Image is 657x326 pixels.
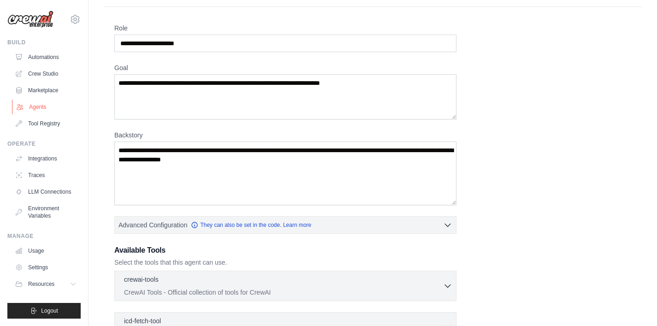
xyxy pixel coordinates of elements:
[28,280,54,288] span: Resources
[11,116,81,131] a: Tool Registry
[114,24,456,33] label: Role
[191,221,311,229] a: They can also be set in the code. Learn more
[7,11,53,28] img: Logo
[11,168,81,183] a: Traces
[118,220,187,230] span: Advanced Configuration
[7,39,81,46] div: Build
[7,140,81,148] div: Operate
[11,151,81,166] a: Integrations
[11,201,81,223] a: Environment Variables
[11,260,81,275] a: Settings
[7,232,81,240] div: Manage
[114,63,456,72] label: Goal
[114,258,456,267] p: Select the tools that this agent can use.
[124,275,159,284] p: crewai-tools
[11,243,81,258] a: Usage
[124,288,443,297] p: CrewAI Tools - Official collection of tools for CrewAI
[12,100,82,114] a: Agents
[11,50,81,65] a: Automations
[114,245,456,256] h3: Available Tools
[11,184,81,199] a: LLM Connections
[114,130,456,140] label: Backstory
[11,83,81,98] a: Marketplace
[7,303,81,319] button: Logout
[124,316,161,326] p: icd-fetch-tool
[115,217,456,233] button: Advanced Configuration They can also be set in the code. Learn more
[11,277,81,291] button: Resources
[118,275,452,297] button: crewai-tools CrewAI Tools - Official collection of tools for CrewAI
[11,66,81,81] a: Crew Studio
[41,307,58,314] span: Logout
